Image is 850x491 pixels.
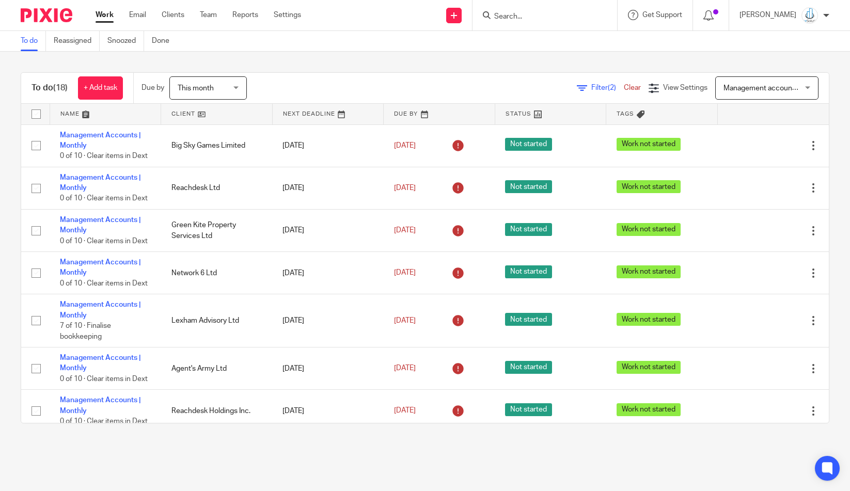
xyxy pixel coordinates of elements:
td: Green Kite Property Services Ltd [161,209,273,251]
span: (2) [608,84,616,91]
span: Not started [505,403,552,416]
td: [DATE] [272,294,384,347]
a: Management Accounts | Monthly [60,301,141,319]
a: Management Accounts | Monthly [60,354,141,372]
span: Work not started [617,180,681,193]
span: [DATE] [394,317,416,324]
span: 0 of 10 · Clear items in Dext [60,375,148,383]
td: Reachdesk Holdings Inc. [161,390,273,432]
a: Reports [232,10,258,20]
input: Search [493,12,586,22]
span: Management accounts jobs [723,85,813,92]
span: Work not started [617,265,681,278]
span: Not started [505,180,552,193]
span: Filter [591,84,624,91]
a: Management Accounts | Monthly [60,132,141,149]
span: 0 of 10 · Clear items in Dext [60,280,148,287]
span: Not started [505,138,552,151]
p: [PERSON_NAME] [739,10,796,20]
span: [DATE] [394,407,416,415]
span: Work not started [617,403,681,416]
p: Due by [141,83,164,93]
a: Clients [162,10,184,20]
a: Management Accounts | Monthly [60,259,141,276]
span: [DATE] [394,227,416,234]
td: [DATE] [272,167,384,209]
a: Management Accounts | Monthly [60,216,141,234]
a: Management Accounts | Monthly [60,397,141,414]
td: [DATE] [272,347,384,390]
span: Tags [617,111,634,117]
span: Not started [505,223,552,236]
span: [DATE] [394,270,416,277]
a: Team [200,10,217,20]
span: Work not started [617,361,681,374]
a: Reassigned [54,31,100,51]
a: Clear [624,84,641,91]
td: Lexham Advisory Ltd [161,294,273,347]
td: [DATE] [272,252,384,294]
td: Big Sky Games Limited [161,124,273,167]
span: [DATE] [394,365,416,372]
span: Work not started [617,138,681,151]
td: [DATE] [272,209,384,251]
span: View Settings [663,84,707,91]
h1: To do [32,83,68,93]
td: Agent's Army Ltd [161,347,273,390]
span: Work not started [617,223,681,236]
a: Work [96,10,114,20]
span: Not started [505,265,552,278]
td: Reachdesk Ltd [161,167,273,209]
a: To do [21,31,46,51]
img: Logo_PNG.png [801,7,818,24]
span: Get Support [642,11,682,19]
span: This month [178,85,214,92]
a: Snoozed [107,31,144,51]
td: [DATE] [272,390,384,432]
td: Network 6 Ltd [161,252,273,294]
span: 0 of 10 · Clear items in Dext [60,237,148,245]
a: + Add task [78,76,123,100]
img: Pixie [21,8,72,22]
span: Not started [505,361,552,374]
span: Not started [505,313,552,326]
a: Management Accounts | Monthly [60,174,141,192]
a: Settings [274,10,301,20]
span: [DATE] [394,184,416,192]
span: 0 of 10 · Clear items in Dext [60,418,148,425]
span: 0 of 10 · Clear items in Dext [60,152,148,160]
span: Work not started [617,313,681,326]
a: Done [152,31,177,51]
span: 0 of 10 · Clear items in Dext [60,195,148,202]
span: (18) [53,84,68,92]
span: 7 of 10 · Finalise bookkeeping [60,322,111,340]
span: [DATE] [394,142,416,149]
td: [DATE] [272,124,384,167]
a: Email [129,10,146,20]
